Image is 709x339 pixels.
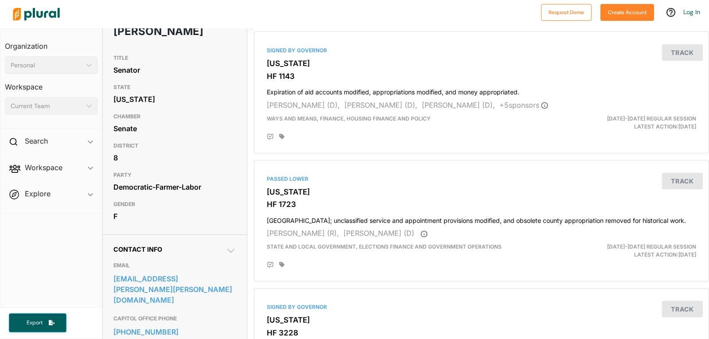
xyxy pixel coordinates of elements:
div: Add Position Statement [267,133,274,140]
div: Signed by Governor [267,303,696,311]
a: Create Account [600,7,654,16]
span: + 5 sponsor s [499,101,548,109]
h3: HF 1723 [267,200,696,209]
a: [EMAIL_ADDRESS][PERSON_NAME][PERSON_NAME][DOMAIN_NAME] [113,272,236,307]
span: [PERSON_NAME] (R), [267,229,339,238]
button: Request Demo [541,4,592,21]
div: Add Position Statement [267,261,274,269]
span: [PERSON_NAME] (D), [422,101,495,109]
span: [DATE]-[DATE] Regular Session [607,243,696,250]
h3: DISTRICT [113,140,236,151]
div: F [113,210,236,223]
div: Senate [113,122,236,135]
span: [DATE]-[DATE] Regular Session [607,115,696,122]
span: Contact Info [113,245,162,253]
div: Passed Lower [267,175,696,183]
h4: Expiration of aid accounts modified, appropriations modified, and money appropriated. [267,84,696,96]
h3: [US_STATE] [267,187,696,196]
h3: TITLE [113,53,236,63]
span: [PERSON_NAME] (D) [343,229,414,238]
div: Current Team [11,101,83,111]
h3: STATE [113,82,236,93]
div: Add tags [279,133,284,140]
h3: PARTY [113,170,236,180]
a: Log In [683,8,700,16]
h3: [US_STATE] [267,59,696,68]
div: Latest Action: [DATE] [555,115,703,131]
h2: Search [25,136,48,146]
h3: HF 3228 [267,328,696,337]
span: Ways and Means, Finance, Housing Finance and Policy [267,115,431,122]
a: [PHONE_NUMBER] [113,325,236,339]
h3: CAPITOL OFFICE PHONE [113,313,236,324]
div: Personal [11,61,83,70]
button: Export [9,313,66,332]
button: Create Account [600,4,654,21]
h3: [US_STATE] [267,316,696,324]
h3: HF 1143 [267,72,696,81]
h3: GENDER [113,199,236,210]
button: Track [662,44,703,61]
button: Track [662,301,703,317]
div: [US_STATE] [113,93,236,106]
span: [PERSON_NAME] (D), [267,101,340,109]
a: Request Demo [541,7,592,16]
div: Latest Action: [DATE] [555,243,703,259]
span: Export [20,319,49,327]
div: Signed by Governor [267,47,696,55]
div: Add tags [279,261,284,268]
h4: [GEOGRAPHIC_DATA]; unclassified service and appointment provisions modified, and obsolete county ... [267,213,696,225]
span: State and Local Government, Elections Finance and Government Operations [267,243,502,250]
div: 8 [113,151,236,164]
h3: Organization [5,33,97,53]
button: Track [662,173,703,189]
h3: CHAMBER [113,111,236,122]
span: [PERSON_NAME] (D), [344,101,417,109]
h3: Workspace [5,74,97,94]
h1: [PERSON_NAME] [113,18,187,45]
div: Senator [113,63,236,77]
div: Democratic-Farmer-Labor [113,180,236,194]
h3: EMAIL [113,260,236,271]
